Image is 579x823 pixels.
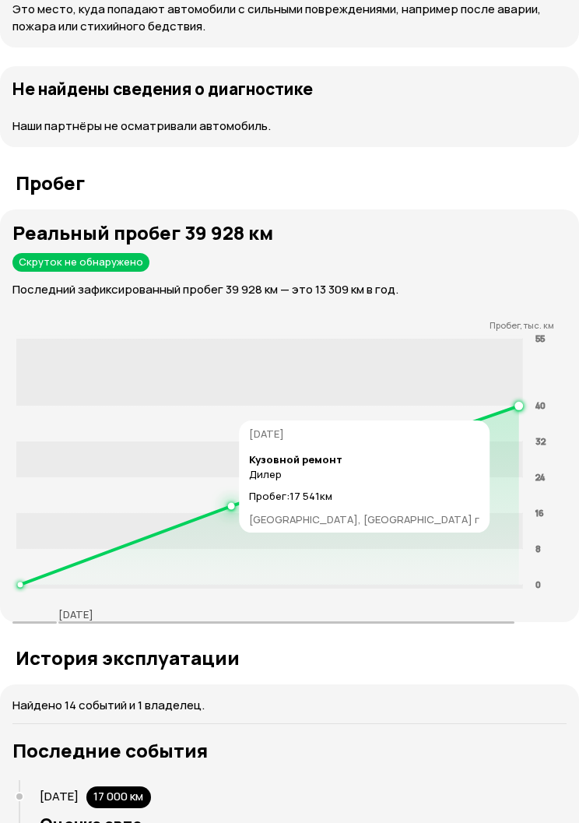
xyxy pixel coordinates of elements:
[12,320,554,331] p: Пробег, тыс. км
[12,79,313,99] h4: Не найдены сведения о диагностике
[12,1,567,35] p: Это место, куда попадают автомобили с сильными повреждениями, например после аварии, пожара или с...
[12,118,567,135] p: Наши партнёры не осматривали автомобиль.
[535,332,545,344] tspan: 55
[535,507,544,519] tspan: 16
[12,697,567,714] p: Найдено 14 событий и 1 владелец.
[535,399,546,411] tspan: 40
[12,253,149,272] div: Скруток не обнаружено
[12,281,579,298] p: Последний зафиксированный пробег 39 928 км — это 13 309 км в год.
[535,579,541,590] tspan: 0
[535,435,546,447] tspan: 32
[58,607,93,621] p: [DATE]
[40,788,79,804] span: [DATE]
[535,471,545,483] tspan: 24
[12,740,567,761] h3: Последние события
[535,543,541,554] tspan: 8
[16,647,563,669] h3: История эксплуатации
[16,172,563,194] h3: Пробег
[12,220,273,245] strong: Реальный пробег 39 928 км
[86,786,151,808] div: 17 000 км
